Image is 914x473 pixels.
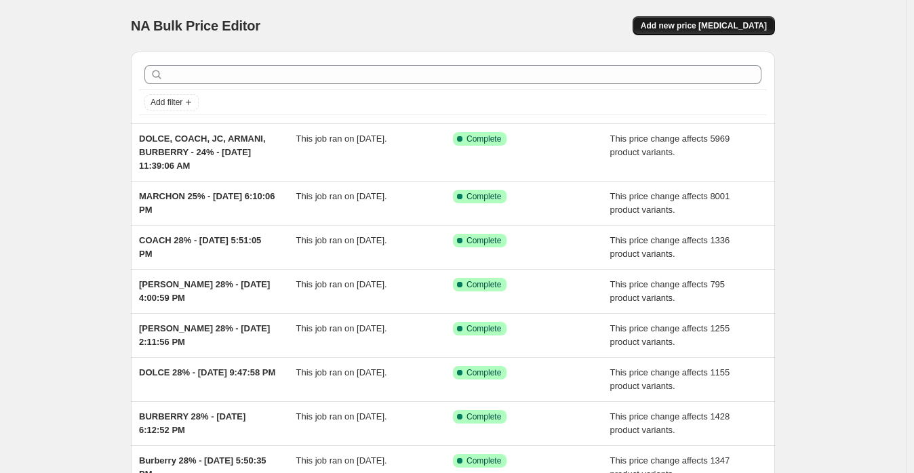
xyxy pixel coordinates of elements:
[296,235,387,245] span: This job ran on [DATE].
[296,191,387,201] span: This job ran on [DATE].
[139,367,275,377] span: DOLCE 28% - [DATE] 9:47:58 PM
[139,133,266,171] span: DOLCE, COACH, JC, ARMANI, BURBERRY - 24% - [DATE] 11:39:06 AM
[610,411,730,435] span: This price change affects 1428 product variants.
[633,16,775,35] button: Add new price [MEDICAL_DATA]
[296,367,387,377] span: This job ran on [DATE].
[296,279,387,289] span: This job ran on [DATE].
[144,94,199,110] button: Add filter
[610,367,730,391] span: This price change affects 1155 product variants.
[610,191,730,215] span: This price change affects 8001 product variants.
[610,133,730,157] span: This price change affects 5969 product variants.
[139,235,261,259] span: COACH 28% - [DATE] 5:51:05 PM
[296,455,387,466] span: This job ran on [DATE].
[610,279,726,303] span: This price change affects 795 product variants.
[466,367,501,378] span: Complete
[466,235,501,246] span: Complete
[296,133,387,144] span: This job ran on [DATE].
[641,20,767,31] span: Add new price [MEDICAL_DATA]
[139,191,275,215] span: MARCHON 25% - [DATE] 6:10:06 PM
[466,323,501,334] span: Complete
[296,411,387,421] span: This job ran on [DATE].
[466,191,501,202] span: Complete
[139,279,270,303] span: [PERSON_NAME] 28% - [DATE] 4:00:59 PM
[131,18,260,33] span: NA Bulk Price Editor
[296,323,387,333] span: This job ran on [DATE].
[610,235,730,259] span: This price change affects 1336 product variants.
[466,455,501,466] span: Complete
[466,411,501,422] span: Complete
[466,279,501,290] span: Complete
[151,97,182,108] span: Add filter
[466,133,501,144] span: Complete
[610,323,730,347] span: This price change affects 1255 product variants.
[139,323,270,347] span: [PERSON_NAME] 28% - [DATE] 2:11:56 PM
[139,411,245,435] span: BURBERRY 28% - [DATE] 6:12:52 PM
